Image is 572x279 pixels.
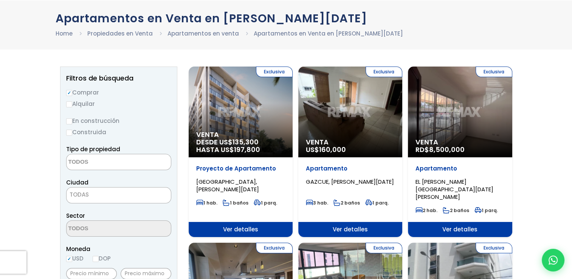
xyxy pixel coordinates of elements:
[306,165,395,172] p: Apartamento
[66,90,72,96] input: Comprar
[66,130,72,136] input: Construida
[70,191,89,198] span: TODAS
[306,200,328,206] span: 3 hab.
[366,243,402,253] span: Exclusiva
[67,221,140,237] textarea: Search
[415,207,437,214] span: 2 hab.
[443,207,469,214] span: 2 baños
[189,67,293,237] a: Exclusiva Venta DESDE US$135,300 HASTA US$197,800 Proyecto de Apartamento [GEOGRAPHIC_DATA], [PER...
[189,222,293,237] span: Ver detalles
[319,145,346,154] span: 160,000
[56,12,517,25] h1: Apartamentos en Venta en [PERSON_NAME][DATE]
[66,74,171,82] h2: Filtros de búsqueda
[93,256,99,262] input: DOP
[254,29,403,38] li: Apartamentos en Venta en [PERSON_NAME][DATE]
[233,137,259,147] span: 135,300
[66,88,171,97] label: Comprar
[223,200,248,206] span: 1 baños
[67,189,171,200] span: TODAS
[408,222,512,237] span: Ver detalles
[66,178,88,186] span: Ciudad
[66,116,171,126] label: En construcción
[196,165,285,172] p: Proyecto de Apartamento
[66,254,84,263] label: USD
[66,127,171,137] label: Construida
[66,244,171,254] span: Moneda
[415,165,504,172] p: Apartamento
[415,138,504,146] span: Venta
[476,243,512,253] span: Exclusiva
[66,145,120,153] span: Tipo de propiedad
[474,207,498,214] span: 1 parq.
[415,145,465,154] span: RD$
[365,200,389,206] span: 1 parq.
[66,118,72,124] input: En construcción
[196,178,259,193] span: [GEOGRAPHIC_DATA], [PERSON_NAME][DATE]
[429,145,465,154] span: 8,500,000
[67,154,140,170] textarea: Search
[167,29,239,37] a: Apartamentos en venta
[66,212,85,220] span: Sector
[234,145,260,154] span: 197,800
[87,29,153,37] a: Propiedades en Venta
[56,29,73,37] a: Home
[408,67,512,237] a: Exclusiva Venta RD$8,500,000 Apartamento EL [PERSON_NAME][GEOGRAPHIC_DATA][DATE][PERSON_NAME] 2 h...
[66,101,72,107] input: Alquilar
[298,222,402,237] span: Ver detalles
[66,256,72,262] input: USD
[196,200,217,206] span: 1 hab.
[333,200,360,206] span: 2 baños
[306,145,346,154] span: US$
[66,187,171,203] span: TODAS
[476,67,512,77] span: Exclusiva
[93,254,111,263] label: DOP
[306,138,395,146] span: Venta
[306,178,394,186] span: GAZCUE, [PERSON_NAME][DATE]
[298,67,402,237] a: Exclusiva Venta US$160,000 Apartamento GAZCUE, [PERSON_NAME][DATE] 3 hab. 2 baños 1 parq. Ver det...
[256,243,293,253] span: Exclusiva
[66,99,171,108] label: Alquilar
[196,131,285,138] span: Venta
[196,138,285,153] span: DESDE US$
[256,67,293,77] span: Exclusiva
[254,200,277,206] span: 1 parq.
[196,146,285,153] span: HASTA US$
[415,178,493,201] span: EL [PERSON_NAME][GEOGRAPHIC_DATA][DATE][PERSON_NAME]
[366,67,402,77] span: Exclusiva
